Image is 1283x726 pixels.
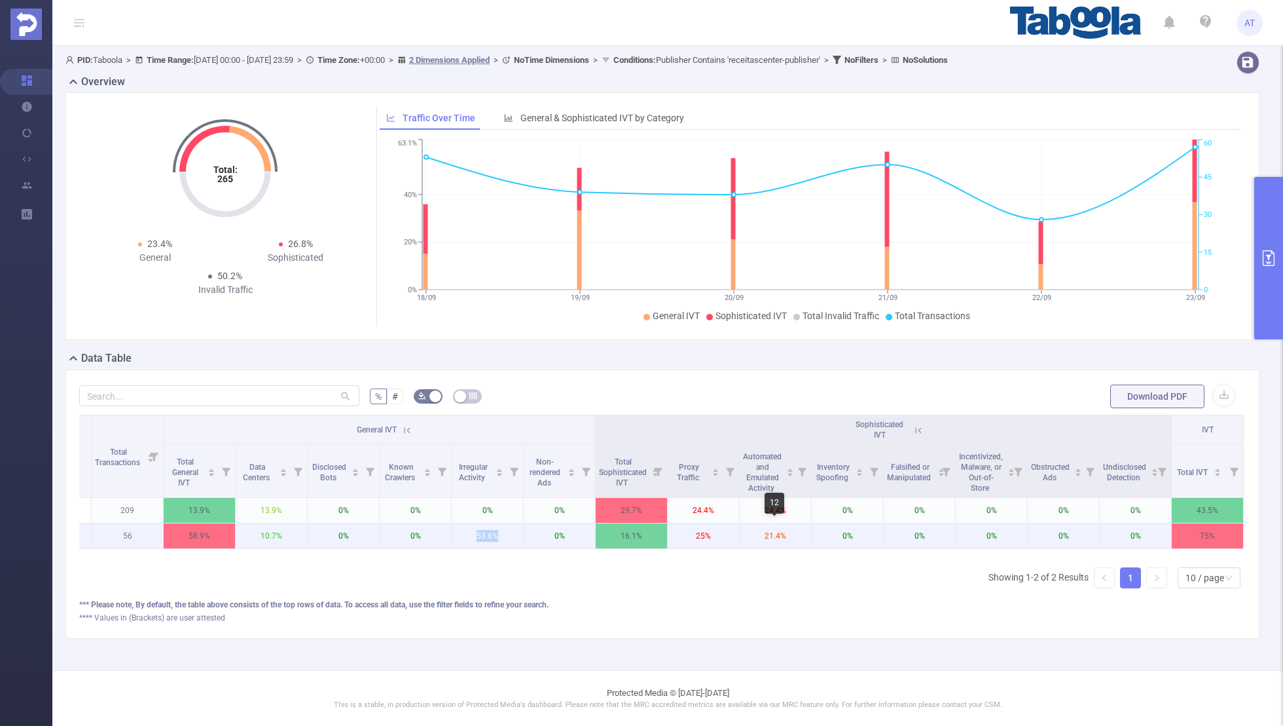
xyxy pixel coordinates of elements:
i: icon: caret-up [280,467,287,470]
b: No Filters [844,55,878,65]
span: Taboola [DATE] 00:00 - [DATE] 23:59 +00:00 [65,55,948,65]
i: Filter menu [865,445,883,497]
div: Sort [280,467,287,474]
tspan: Total: [213,164,238,175]
b: PID: [77,55,93,65]
span: Total IVT [1177,468,1210,477]
p: 10.7% [236,524,307,548]
i: Filter menu [1153,445,1171,497]
i: icon: down [1225,574,1233,583]
span: > [878,55,891,65]
span: 26.8% [288,239,313,249]
i: icon: caret-down [856,471,863,475]
p: 25% [668,524,739,548]
div: Sort [1151,467,1159,474]
i: icon: caret-up [1074,467,1081,470]
span: Sophisticated IVT [856,420,903,440]
p: 43.5% [1172,498,1243,523]
span: > [589,55,602,65]
p: 13.9% [164,498,235,523]
span: > [293,55,306,65]
span: > [385,55,397,65]
b: Time Range: [147,55,194,65]
p: 0% [884,524,955,548]
p: 53.6% [452,524,523,548]
span: Total Transactions [95,448,142,467]
i: icon: caret-down [786,471,793,475]
span: Publisher Contains 'receitascenter-publisher' [613,55,820,65]
div: Sort [1007,467,1015,474]
span: % [375,391,382,402]
i: icon: caret-down [424,471,431,475]
div: Sort [712,467,719,474]
span: AT [1244,10,1255,36]
li: Previous Page [1094,567,1115,588]
span: Known Crawlers [385,463,417,482]
input: Search... [79,385,359,406]
i: icon: caret-down [1151,471,1158,475]
p: 0% [380,498,451,523]
span: 23.4% [147,239,172,249]
div: Sort [208,467,215,474]
i: icon: caret-down [208,471,215,475]
p: 209 [92,498,163,523]
i: icon: caret-up [856,467,863,470]
div: Sort [424,467,431,474]
i: icon: caret-down [280,471,287,475]
span: Inventory Spoofing [816,463,850,482]
span: Incentivized, Malware, or Out-of-Store [959,452,1003,493]
div: General [84,251,225,265]
i: Filter menu [145,415,163,497]
tspan: 22/09 [1032,294,1051,302]
tspan: 40% [404,191,417,199]
i: Filter menu [505,445,523,497]
div: Sort [1074,467,1082,474]
p: 0% [812,498,883,523]
i: icon: caret-up [1151,467,1158,470]
tspan: 18/09 [416,294,435,302]
p: 24.4% [740,498,811,523]
b: Conditions : [613,55,656,65]
i: icon: user [65,56,77,64]
p: 0% [1100,524,1171,548]
i: Filter menu [1081,445,1099,497]
p: 75% [1172,524,1243,548]
p: This is a stable, in production version of Protected Media's dashboard. Please note that the MRC ... [85,700,1250,711]
div: **** Values in (Brackets) are user attested [79,612,1246,624]
span: Disclosed Bots [312,463,346,482]
p: 0% [956,524,1027,548]
i: Filter menu [433,445,451,497]
p: 0% [524,498,595,523]
span: Proxy Traffic [677,463,701,482]
div: Sort [352,467,359,474]
span: Obstructed Ads [1031,463,1070,482]
p: 0% [524,524,595,548]
span: Automated and Emulated Activity [743,452,782,493]
p: 16.1% [596,524,667,548]
i: Filter menu [361,445,379,497]
i: Filter menu [721,445,739,497]
div: *** Please note, By default, the table above consists of the top rows of data. To access all data... [79,599,1246,611]
p: 0% [1028,498,1099,523]
i: Filter menu [1009,445,1027,497]
i: icon: caret-up [1214,467,1221,470]
div: Sort [1214,467,1221,474]
i: icon: caret-down [1074,471,1081,475]
span: # [392,391,398,402]
p: 0% [1100,498,1171,523]
p: 0% [1028,524,1099,548]
span: General IVT [653,311,700,321]
p: 13.9% [236,498,307,523]
i: icon: caret-down [496,471,503,475]
i: icon: caret-down [1214,471,1221,475]
span: Sophisticated IVT [715,311,787,321]
tspan: 20/09 [724,294,743,302]
i: icon: table [469,392,477,400]
p: 56 [92,524,163,548]
span: Non-rendered Ads [530,457,560,487]
span: General & Sophisticated IVT by Category [520,113,684,123]
span: Irregular Activity [459,463,488,482]
span: Total Sophisticated IVT [599,457,647,487]
i: Filter menu [217,445,235,497]
span: Falsified or Manipulated [887,463,933,482]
